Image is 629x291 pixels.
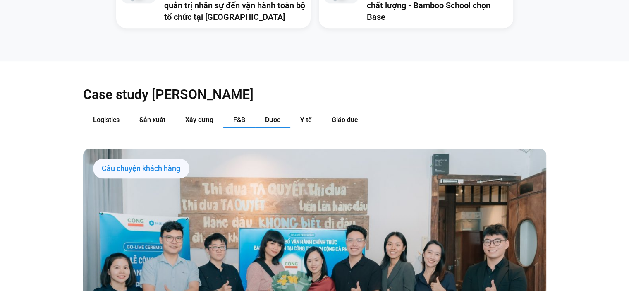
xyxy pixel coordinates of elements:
[93,116,120,124] span: Logistics
[300,116,312,124] span: Y tế
[185,116,213,124] span: Xây dựng
[265,116,280,124] span: Dược
[139,116,165,124] span: Sản xuất
[332,116,358,124] span: Giáo dục
[93,159,189,178] div: Câu chuyện khách hàng
[83,86,546,103] h2: Case study [PERSON_NAME]
[233,116,245,124] span: F&B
